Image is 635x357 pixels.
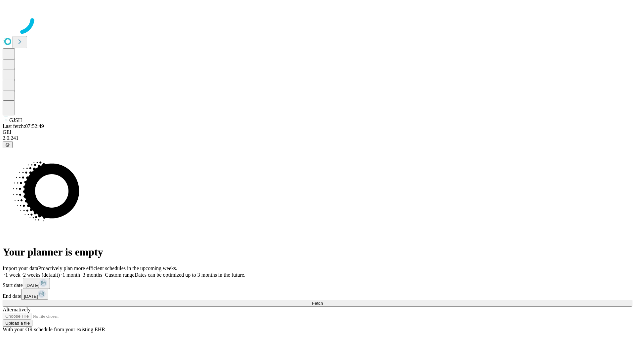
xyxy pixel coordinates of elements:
[3,307,30,312] span: Alternatively
[3,129,632,135] div: GEI
[5,142,10,147] span: @
[25,283,39,288] span: [DATE]
[63,272,80,278] span: 1 month
[9,117,22,123] span: GJSH
[3,265,38,271] span: Import your data
[3,135,632,141] div: 2.0.241
[3,289,632,300] div: End date
[3,123,44,129] span: Last fetch: 07:52:49
[135,272,245,278] span: Dates can be optimized up to 3 months in the future.
[3,320,32,327] button: Upload a file
[23,272,60,278] span: 2 weeks (default)
[21,289,48,300] button: [DATE]
[312,301,323,306] span: Fetch
[3,327,105,332] span: With your OR schedule from your existing EHR
[3,300,632,307] button: Fetch
[3,278,632,289] div: Start date
[105,272,134,278] span: Custom range
[83,272,102,278] span: 3 months
[24,294,38,299] span: [DATE]
[38,265,177,271] span: Proactively plan more efficient schedules in the upcoming weeks.
[3,141,13,148] button: @
[23,278,50,289] button: [DATE]
[5,272,21,278] span: 1 week
[3,246,632,258] h1: Your planner is empty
